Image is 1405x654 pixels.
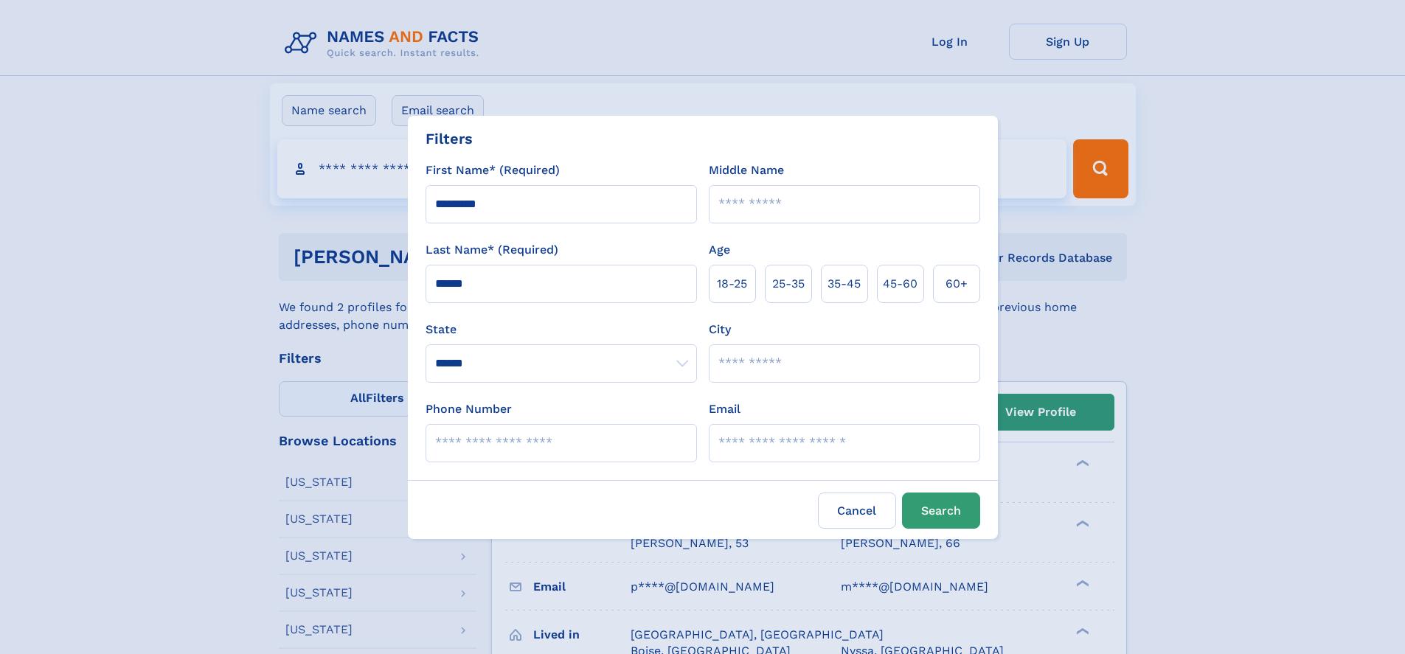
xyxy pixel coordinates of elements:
[818,493,896,529] label: Cancel
[426,241,558,259] label: Last Name* (Required)
[709,400,740,418] label: Email
[426,128,473,150] div: Filters
[828,275,861,293] span: 35‑45
[883,275,917,293] span: 45‑60
[426,321,697,338] label: State
[709,241,730,259] label: Age
[426,400,512,418] label: Phone Number
[717,275,747,293] span: 18‑25
[709,161,784,179] label: Middle Name
[709,321,731,338] label: City
[426,161,560,179] label: First Name* (Required)
[946,275,968,293] span: 60+
[772,275,805,293] span: 25‑35
[902,493,980,529] button: Search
